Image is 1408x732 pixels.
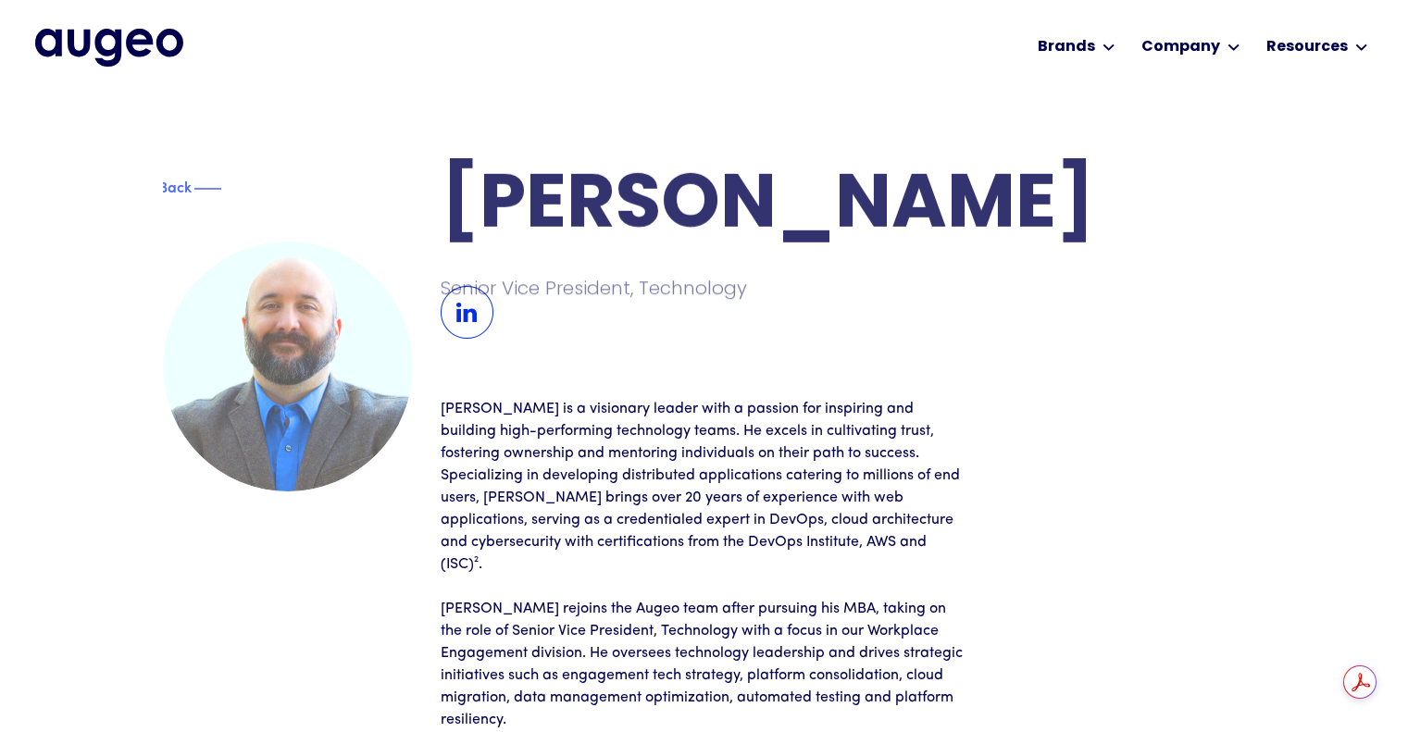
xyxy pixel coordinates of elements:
img: LinkedIn Icon [441,286,493,339]
img: Blue decorative line [193,177,221,199]
div: Senior Vice President, Technology [441,275,974,301]
p: ‍ [441,576,968,598]
div: Brands [1038,36,1095,58]
h1: [PERSON_NAME] [441,170,1246,245]
a: Blue text arrowBackBlue decorative line [163,179,242,198]
p: [PERSON_NAME] rejoins the Augeo team after pursuing his MBA, taking on the role of Senior Vice Pr... [441,598,968,731]
div: Back [158,174,192,196]
p: [PERSON_NAME] is a visionary leader with a passion for inspiring and building high-performing tec... [441,398,968,576]
a: home [35,29,183,66]
img: Augeo's full logo in midnight blue. [35,29,183,66]
div: Resources [1266,36,1348,58]
div: Company [1141,36,1220,58]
